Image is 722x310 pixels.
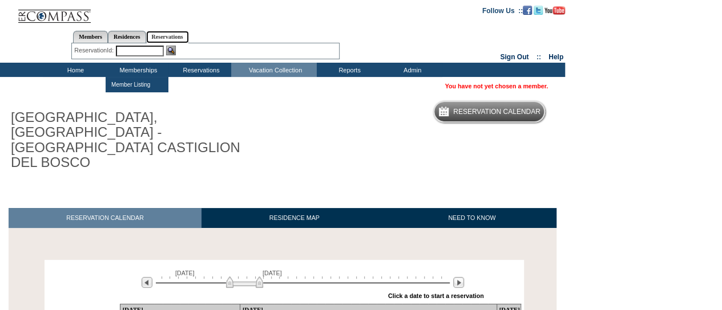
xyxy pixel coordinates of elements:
td: Memberships [106,63,168,77]
h5: Reservation Calendar [453,108,541,116]
td: Admin [380,63,442,77]
td: Member Listing [108,79,151,90]
a: Residences [108,31,146,43]
td: Follow Us :: [482,6,523,15]
td: Reports [317,63,380,77]
h1: [GEOGRAPHIC_DATA], [GEOGRAPHIC_DATA] - [GEOGRAPHIC_DATA] CASTIGLION DEL BOSCO [9,108,264,173]
a: RESERVATION CALENDAR [9,208,201,228]
img: Become our fan on Facebook [523,6,532,15]
img: Follow us on Twitter [534,6,543,15]
a: NEED TO KNOW [387,208,556,228]
a: Become our fan on Facebook [523,6,532,13]
img: Reservation Search [166,46,176,55]
img: Subscribe to our YouTube Channel [544,6,565,15]
td: Home [43,63,106,77]
a: Subscribe to our YouTube Channel [544,6,565,13]
a: Reservations [146,31,189,43]
a: RESIDENCE MAP [201,208,388,228]
img: Previous [142,277,152,288]
a: Help [548,53,563,61]
span: :: [537,53,541,61]
span: [DATE] [175,270,195,276]
img: Next [453,277,464,288]
div: Click a date to start a reservation [388,292,484,299]
td: Reservations [168,63,231,77]
div: ReservationId: [74,46,116,55]
a: Members [73,31,108,43]
a: Sign Out [500,53,529,61]
a: Follow us on Twitter [534,6,543,13]
span: [DATE] [263,270,282,276]
span: You have not yet chosen a member. [445,83,548,89]
td: Vacation Collection [231,63,317,77]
